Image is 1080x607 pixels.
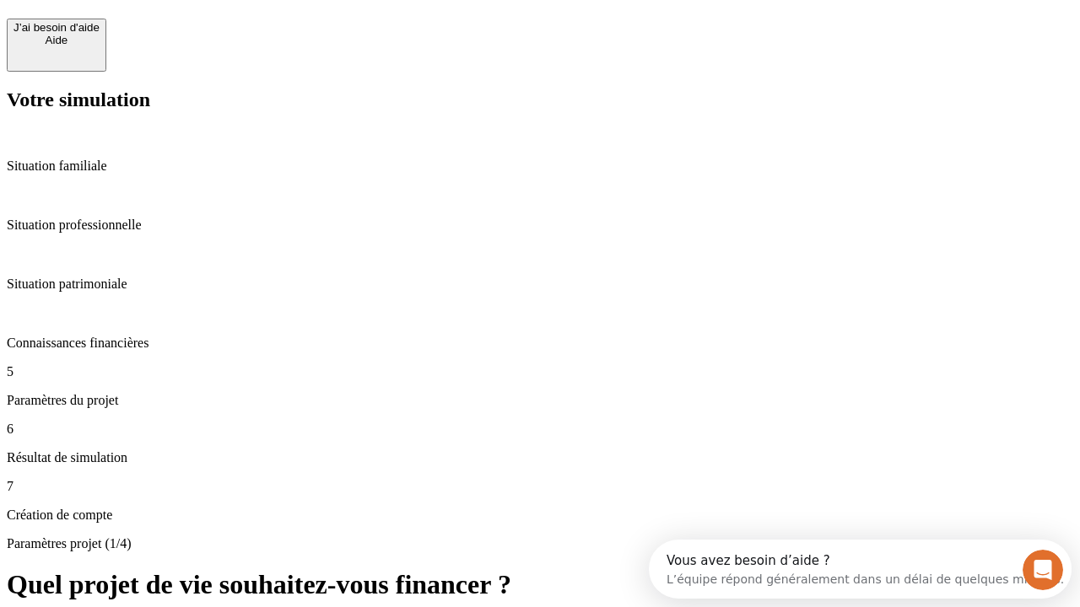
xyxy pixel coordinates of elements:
[7,422,1073,437] p: 6
[7,89,1073,111] h2: Votre simulation
[649,540,1072,599] iframe: Intercom live chat discovery launcher
[13,21,100,34] div: J’ai besoin d'aide
[7,7,465,53] div: Ouvrir le Messenger Intercom
[7,364,1073,379] p: 5
[7,218,1073,233] p: Situation professionnelle
[18,14,415,28] div: Vous avez besoin d’aide ?
[1023,550,1063,590] iframe: Intercom live chat
[7,336,1073,351] p: Connaissances financières
[7,569,1073,600] h1: Quel projet de vie souhaitez-vous financer ?
[13,34,100,46] div: Aide
[7,536,1073,551] p: Paramètres projet (1/4)
[7,450,1073,465] p: Résultat de simulation
[7,19,106,72] button: J’ai besoin d'aideAide
[7,393,1073,408] p: Paramètres du projet
[7,508,1073,523] p: Création de compte
[7,277,1073,292] p: Situation patrimoniale
[18,28,415,46] div: L’équipe répond généralement dans un délai de quelques minutes.
[7,158,1073,174] p: Situation familiale
[7,479,1073,494] p: 7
